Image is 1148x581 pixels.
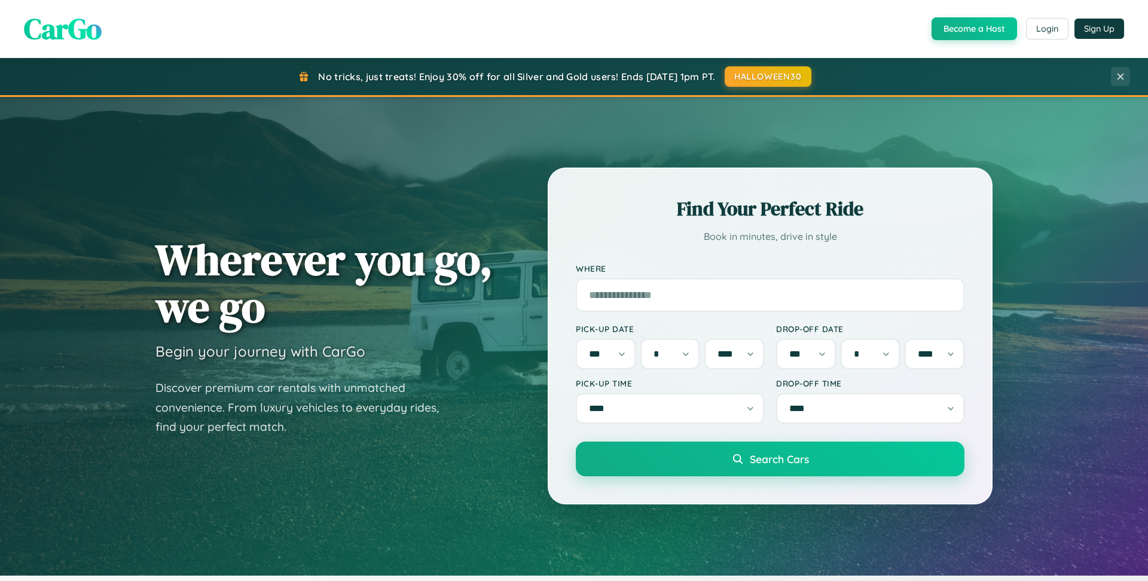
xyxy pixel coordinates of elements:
[932,17,1017,40] button: Become a Host
[155,342,365,360] h3: Begin your journey with CarGo
[776,324,964,334] label: Drop-off Date
[576,324,764,334] label: Pick-up Date
[1026,18,1068,39] button: Login
[576,228,964,245] p: Book in minutes, drive in style
[576,378,764,388] label: Pick-up Time
[155,378,454,437] p: Discover premium car rentals with unmatched convenience. From luxury vehicles to everyday rides, ...
[576,442,964,476] button: Search Cars
[576,196,964,222] h2: Find Your Perfect Ride
[776,378,964,388] label: Drop-off Time
[750,452,809,466] span: Search Cars
[576,263,964,273] label: Where
[155,236,493,330] h1: Wherever you go, we go
[318,71,715,83] span: No tricks, just treats! Enjoy 30% off for all Silver and Gold users! Ends [DATE] 1pm PT.
[725,66,811,87] button: HALLOWEEN30
[1074,19,1124,39] button: Sign Up
[24,9,102,48] span: CarGo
